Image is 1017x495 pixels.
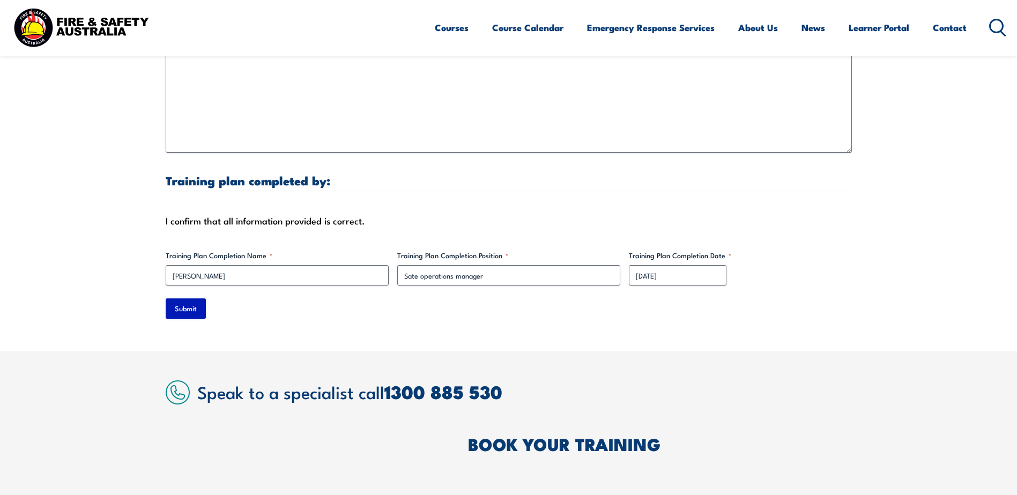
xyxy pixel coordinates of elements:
[629,265,726,286] input: dd/mm/yyyy
[738,13,778,42] a: About Us
[849,13,909,42] a: Learner Portal
[166,250,389,261] label: Training Plan Completion Name
[468,436,852,451] h2: BOOK YOUR TRAINING
[197,382,852,401] h2: Speak to a specialist call
[166,174,852,186] h3: Training plan completed by:
[435,13,469,42] a: Courses
[801,13,825,42] a: News
[587,13,715,42] a: Emergency Response Services
[397,250,620,261] label: Training Plan Completion Position
[166,213,852,229] div: I confirm that all information provided is correct.
[629,250,852,261] label: Training Plan Completion Date
[492,13,563,42] a: Course Calendar
[166,298,206,319] input: Submit
[933,13,967,42] a: Contact
[384,377,502,406] a: 1300 885 530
